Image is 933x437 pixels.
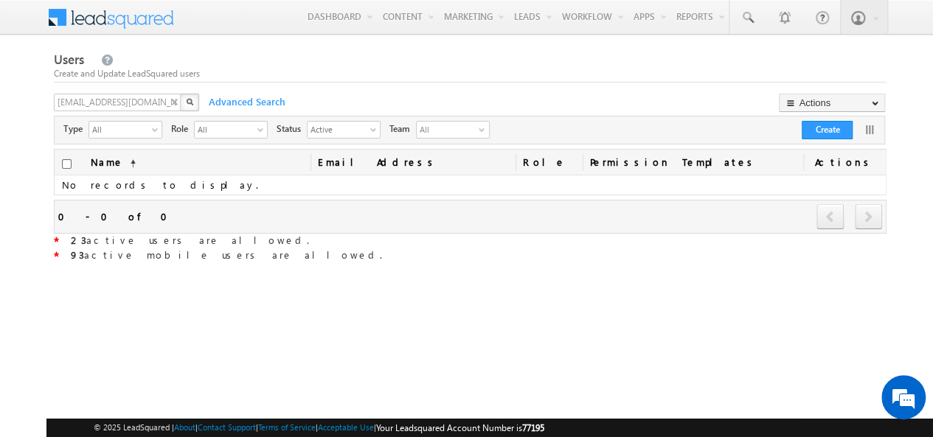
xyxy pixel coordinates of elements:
span: Your Leadsquared Account Number is [376,422,544,433]
span: select [257,125,269,133]
a: prev [816,206,844,229]
span: X [172,95,185,104]
a: next [855,206,882,229]
span: next [855,204,882,229]
span: 77195 [522,422,544,433]
button: Actions [779,94,885,112]
a: Role [516,150,583,175]
span: Actions [803,150,886,175]
a: Contact Support [198,422,256,432]
span: © 2025 LeadSquared | | | | | [94,421,544,435]
td: No records to display. [55,175,886,195]
span: (sorted ascending) [124,158,136,169]
a: Email Address [311,150,515,175]
input: Search Users [54,94,182,111]
a: About [174,422,195,432]
img: Search [186,98,193,105]
span: active users are allowed. [71,234,309,246]
span: Type [63,122,89,136]
span: Advanced Search [201,95,290,108]
span: Status [277,122,307,136]
span: All [417,122,476,138]
span: select [370,125,382,133]
span: Permission Templates [583,150,803,175]
button: Create [802,121,853,139]
span: prev [816,204,844,229]
span: Users [54,51,84,68]
span: All [195,122,255,136]
span: Active [308,122,368,136]
strong: 23 [71,234,86,246]
span: Role [171,122,194,136]
strong: 93 [71,248,84,261]
div: Create and Update LeadSquared users [54,67,887,80]
a: Terms of Service [258,422,316,432]
span: Team [389,122,416,136]
a: Acceptable Use [318,422,374,432]
span: select [152,125,164,133]
span: active mobile users are allowed. [71,248,382,261]
a: Name [83,150,143,175]
div: 0 - 0 of 0 [58,208,176,225]
span: All [89,122,150,136]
